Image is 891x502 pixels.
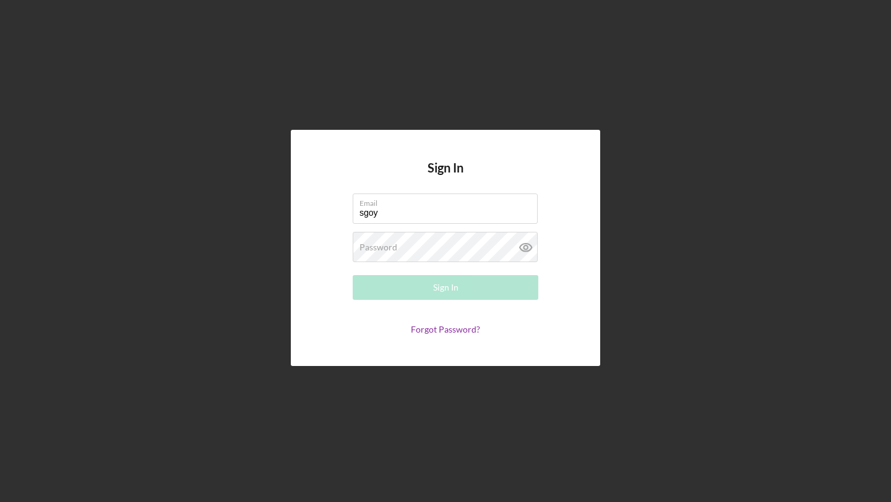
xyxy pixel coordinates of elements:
a: Forgot Password? [411,324,480,334]
label: Email [359,194,538,208]
button: Sign In [353,275,538,300]
label: Password [359,242,397,252]
h4: Sign In [428,161,463,194]
div: Sign In [433,275,458,300]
